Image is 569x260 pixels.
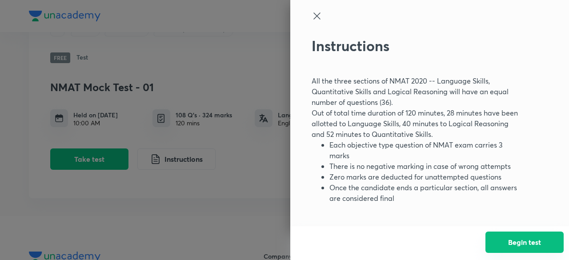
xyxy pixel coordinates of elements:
[329,182,518,204] li: Once the candidate ends a particular section, all answers are considered final
[312,76,518,108] p: All the three sections of NMAT 2020 -- Language Skills, Quantitative Skills and Logical Reasoning...
[312,108,518,140] p: Out of total time duration of 120 minutes, 28 minutes have been allotted to Language Skills, 40 m...
[329,161,518,172] li: There is no negative marking in case of wrong attempts
[329,140,518,161] li: Each objective type question of NMAT exam carries 3 marks
[312,37,518,54] h2: Instructions
[485,232,564,253] button: Begin test
[329,172,518,182] li: Zero marks are deducted for unattempted questions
